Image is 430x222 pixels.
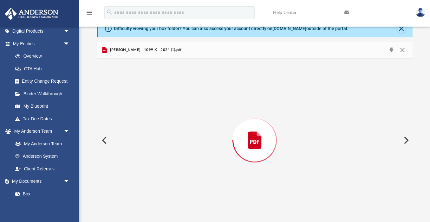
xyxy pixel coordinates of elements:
[397,24,406,33] button: Close
[272,26,306,31] a: [DOMAIN_NAME]
[63,175,76,188] span: arrow_drop_down
[86,9,93,16] i: menu
[397,46,408,54] button: Close
[399,131,413,149] button: Next File
[97,42,412,222] div: Preview
[114,25,349,32] div: Difficulty viewing your box folder? You can also access your account directly on outside of the p...
[9,137,73,150] a: My Anderson Team
[63,125,76,138] span: arrow_drop_down
[106,9,113,16] i: search
[63,37,76,50] span: arrow_drop_down
[9,100,76,113] a: My Blueprint
[4,25,79,38] a: Digital Productsarrow_drop_down
[9,150,76,163] a: Anderson System
[108,47,181,53] span: [PERSON_NAME] - 1099-K - 2024 (1).pdf
[9,75,79,88] a: Entity Change Request
[4,125,76,138] a: My Anderson Teamarrow_drop_down
[9,162,76,175] a: Client Referrals
[9,112,79,125] a: Tax Due Dates
[86,12,93,16] a: menu
[416,8,425,17] img: User Pic
[63,25,76,38] span: arrow_drop_down
[386,46,397,54] button: Download
[3,8,60,20] img: Anderson Advisors Platinum Portal
[4,175,76,188] a: My Documentsarrow_drop_down
[9,50,79,63] a: Overview
[4,37,79,50] a: My Entitiesarrow_drop_down
[9,87,79,100] a: Binder Walkthrough
[9,187,73,200] a: Box
[97,131,111,149] button: Previous File
[9,200,76,213] a: Meeting Minutes
[9,62,79,75] a: CTA Hub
